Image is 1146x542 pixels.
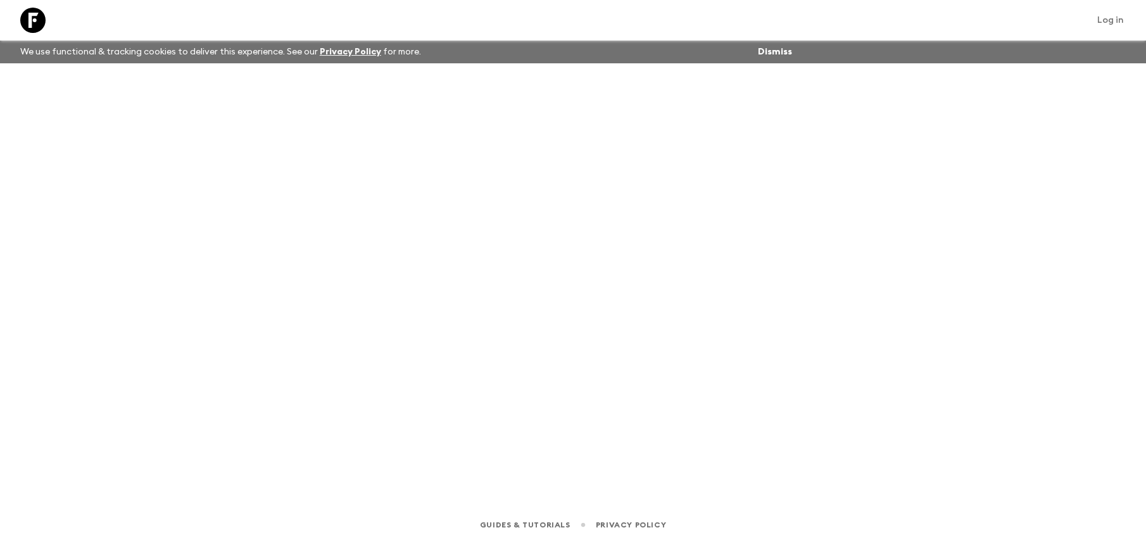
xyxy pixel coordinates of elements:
a: Privacy Policy [320,47,381,56]
button: Dismiss [755,43,795,61]
a: Privacy Policy [596,518,666,532]
p: We use functional & tracking cookies to deliver this experience. See our for more. [15,41,426,63]
a: Log in [1090,11,1131,29]
a: Guides & Tutorials [480,518,570,532]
